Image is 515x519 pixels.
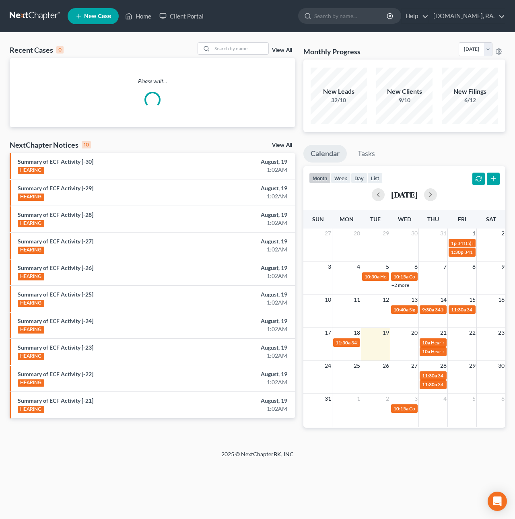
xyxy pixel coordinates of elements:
div: HEARING [18,326,44,334]
span: 16 [497,295,505,305]
span: Hearing [431,348,448,354]
input: Search by name... [314,8,388,23]
p: Please wait... [10,77,295,85]
span: 11 [353,295,361,305]
span: 1:30p [451,249,463,255]
button: week [331,173,351,183]
span: Confirmation hearing [409,406,455,412]
button: day [351,173,367,183]
div: HEARING [18,247,44,254]
a: Summary of ECF Activity [-25] [18,291,93,298]
a: Summary of ECF Activity [-21] [18,397,93,404]
a: Summary of ECF Activity [-22] [18,371,93,377]
span: 21 [439,328,447,338]
div: New Clients [376,87,433,96]
span: 1 [472,229,476,238]
span: 30 [410,229,418,238]
span: 11:30a [336,340,350,346]
span: 11:30a [422,381,437,387]
span: 7 [443,262,447,272]
span: Hearing [431,340,448,346]
span: Hearing [380,274,397,280]
a: Summary of ECF Activity [-30] [18,158,93,165]
span: 1p [451,240,457,246]
span: 10:15a [393,406,408,412]
span: 3 [414,394,418,404]
span: 13 [410,295,418,305]
div: HEARING [18,379,44,387]
span: New Case [84,13,111,19]
div: NextChapter Notices [10,140,91,150]
span: 10:40a [393,307,408,313]
span: 15 [468,295,476,305]
button: month [309,173,331,183]
div: 0 [56,46,64,54]
div: August, 19 [203,397,287,405]
div: 9/10 [376,96,433,104]
span: 31 [439,229,447,238]
span: 3 [327,262,332,272]
span: 25 [353,361,361,371]
a: Calendar [303,145,347,163]
span: 1 [356,394,361,404]
span: 6 [501,394,505,404]
span: 341(a) meeting [438,373,470,379]
div: August, 19 [203,237,287,245]
span: 11:30a [422,373,437,379]
span: Signing Date for [PERSON_NAME] [409,307,481,313]
h3: Monthly Progress [303,47,360,56]
a: View All [272,47,292,53]
div: August, 19 [203,264,287,272]
span: 341(a) meeting [457,240,489,246]
div: HEARING [18,167,44,174]
span: 30 [497,361,505,371]
span: 27 [410,361,418,371]
span: 10:30a [365,274,379,280]
a: Summary of ECF Activity [-28] [18,211,93,218]
span: 4 [356,262,361,272]
div: August, 19 [203,290,287,299]
span: 10 [324,295,332,305]
span: Thu [427,216,439,222]
div: 32/10 [311,96,367,104]
div: Open Intercom Messenger [488,492,507,511]
a: Summary of ECF Activity [-29] [18,185,93,192]
div: HEARING [18,220,44,227]
div: New Filings [442,87,498,96]
span: 341(a) meeting [435,307,467,313]
div: 1:02AM [203,166,287,174]
span: 341(a) meeting [351,340,383,346]
span: 22 [468,328,476,338]
a: Tasks [350,145,382,163]
span: 9 [501,262,505,272]
span: 28 [439,361,447,371]
span: 11:30a [451,307,466,313]
span: 9:30a [422,307,434,313]
span: 17 [324,328,332,338]
span: 2 [501,229,505,238]
span: 23 [497,328,505,338]
span: 27 [324,229,332,238]
span: Tue [370,216,381,222]
div: 1:02AM [203,192,287,200]
span: Mon [340,216,354,222]
span: 341(a) meeting [467,307,499,313]
div: August, 19 [203,344,287,352]
span: 31 [324,394,332,404]
input: Search by name... [212,43,268,54]
span: Confirmation hearing [409,274,455,280]
div: August, 19 [203,211,287,219]
div: New Leads [311,87,367,96]
div: 1:02AM [203,378,287,386]
div: 6/12 [442,96,498,104]
div: August, 19 [203,158,287,166]
div: August, 19 [203,370,287,378]
span: 10a [422,340,430,346]
div: 1:02AM [203,352,287,360]
div: 10 [82,141,91,148]
a: Home [121,9,155,23]
span: 341(a) meeting [438,381,470,387]
div: 1:02AM [203,325,287,333]
span: 20 [410,328,418,338]
div: 1:02AM [203,405,287,413]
